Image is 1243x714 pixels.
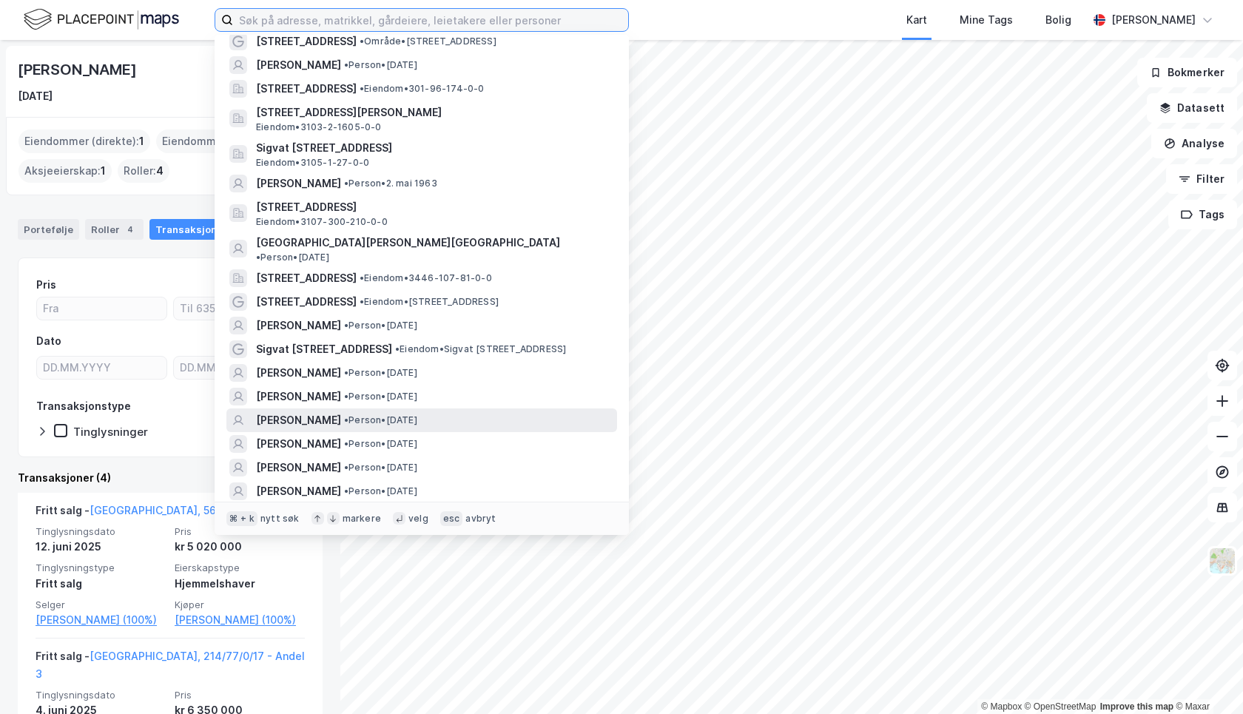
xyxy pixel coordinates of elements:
div: esc [440,511,463,526]
span: Person • [DATE] [344,59,417,71]
span: [STREET_ADDRESS] [256,33,357,50]
div: ⌘ + k [226,511,257,526]
span: [PERSON_NAME] [256,459,341,476]
button: Bokmerker [1137,58,1237,87]
span: Selger [36,599,166,611]
div: Fritt salg - [36,502,254,525]
span: Eiendom • Sigvat [STREET_ADDRESS] [395,343,566,355]
input: DD.MM.YYYY [37,357,166,379]
span: Tinglysningstype [36,562,166,574]
span: Sigvat [STREET_ADDRESS] [256,340,392,358]
span: • [344,391,348,402]
span: Person • [DATE] [344,438,417,450]
span: [PERSON_NAME] [256,482,341,500]
span: • [344,320,348,331]
div: Eiendommer (Indirekte) : [156,129,299,153]
a: [GEOGRAPHIC_DATA], 214/77/0/17 - Andel 3 [36,650,305,680]
a: [PERSON_NAME] (100%) [175,611,305,629]
span: • [360,83,364,94]
input: DD.MM.YYYY [174,357,303,379]
span: Eiendom • 3446-107-81-0-0 [360,272,492,284]
span: [PERSON_NAME] [256,364,341,382]
div: Roller : [118,159,169,183]
button: Datasett [1147,93,1237,123]
img: logo.f888ab2527a4732fd821a326f86c7f29.svg [24,7,179,33]
span: [STREET_ADDRESS] [256,198,611,216]
span: Person • [DATE] [256,252,329,263]
div: Eiendommer (direkte) : [18,129,150,153]
span: • [360,36,364,47]
span: • [344,367,348,378]
span: 1 [101,162,106,180]
span: [STREET_ADDRESS][PERSON_NAME] [256,104,611,121]
span: Eiendom • 3103-2-1605-0-0 [256,121,382,133]
span: • [344,438,348,449]
input: Til 6350000 [174,297,303,320]
a: [PERSON_NAME] (100%) [36,611,166,629]
span: 4 [156,162,164,180]
span: • [344,178,348,189]
input: Fra [37,297,166,320]
img: Z [1208,547,1236,575]
span: [PERSON_NAME] [256,388,341,405]
span: Eiendom • [STREET_ADDRESS] [360,296,499,308]
div: 12. juni 2025 [36,538,166,556]
span: Område • [STREET_ADDRESS] [360,36,496,47]
div: Fritt salg - [36,647,305,689]
a: [GEOGRAPHIC_DATA], 56/28/0/2 [90,504,254,516]
span: [GEOGRAPHIC_DATA][PERSON_NAME][GEOGRAPHIC_DATA] [256,234,560,252]
div: [DATE] [18,87,53,105]
div: velg [408,513,428,525]
div: 4 [123,222,138,237]
div: Tinglysninger [73,425,148,439]
div: Transaksjoner [149,219,251,240]
span: Tinglysningsdato [36,689,166,701]
a: Improve this map [1100,701,1173,712]
div: Aksjeeierskap : [18,159,112,183]
button: Filter [1166,164,1237,194]
div: [PERSON_NAME] [18,58,139,81]
span: Person • [DATE] [344,462,417,474]
div: Pris [36,276,56,294]
span: • [344,462,348,473]
span: [PERSON_NAME] [256,56,341,74]
span: Pris [175,525,305,538]
span: Sigvat [STREET_ADDRESS] [256,139,611,157]
span: Kjøper [175,599,305,611]
div: Mine Tags [960,11,1013,29]
div: Kart [906,11,927,29]
span: • [344,485,348,496]
span: [PERSON_NAME] [256,411,341,429]
span: Tinglysningsdato [36,525,166,538]
span: [STREET_ADDRESS] [256,269,357,287]
div: avbryt [465,513,496,525]
input: Søk på adresse, matrikkel, gårdeiere, leietakere eller personer [233,9,628,31]
a: OpenStreetMap [1025,701,1097,712]
span: [STREET_ADDRESS] [256,80,357,98]
div: Portefølje [18,219,79,240]
span: Eiendom • 301-96-174-0-0 [360,83,485,95]
iframe: Chat Widget [1169,643,1243,714]
div: kr 5 020 000 [175,538,305,556]
span: [PERSON_NAME] [256,435,341,453]
div: [PERSON_NAME] [1111,11,1196,29]
span: • [256,252,260,263]
span: • [344,59,348,70]
button: Analyse [1151,129,1237,158]
span: Eierskapstype [175,562,305,574]
div: markere [343,513,381,525]
span: • [395,343,400,354]
div: Hjemmelshaver [175,575,305,593]
div: Transaksjoner (4) [18,469,323,487]
div: Roller [85,219,144,240]
div: Transaksjonstype [36,397,131,415]
a: Mapbox [981,701,1022,712]
span: Person • [DATE] [344,320,417,331]
span: Person • [DATE] [344,414,417,426]
span: Person • [DATE] [344,485,417,497]
div: Dato [36,332,61,350]
span: • [344,414,348,425]
span: • [360,272,364,283]
button: Tags [1168,200,1237,229]
span: 1 [139,132,144,150]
